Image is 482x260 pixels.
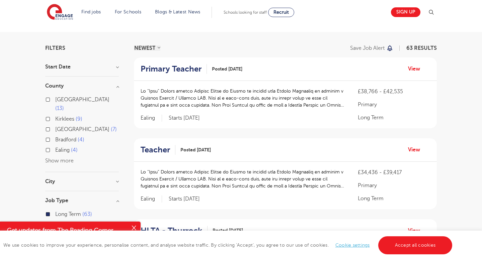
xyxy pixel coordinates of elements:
span: Filters [45,45,65,51]
h3: Start Date [45,64,119,70]
a: Primary Teacher [141,64,207,74]
span: Posted [DATE] [212,66,242,73]
a: View [408,145,425,154]
a: Sign up [391,7,420,17]
a: HLTA - Thurrock [141,226,208,236]
span: Ealing [141,196,162,203]
span: 4 [78,137,84,143]
a: Recruit [268,8,294,17]
h4: Get updates from The Reading Corner [7,226,127,235]
a: Blogs & Latest News [155,9,200,14]
a: Teacher [141,145,175,155]
p: Long Term [358,114,430,122]
span: Kirklees [55,116,74,122]
p: Lo “Ipsu” Dolors ametco Adipisc Elitse do Eiusmo te incidid utla Etdolo Magnaaliq en adminim v Qu... [141,88,344,109]
span: Long Term [55,211,81,217]
a: Cookie settings [335,243,370,248]
span: 13 [55,105,64,111]
a: View [408,64,425,73]
span: 4 [71,147,78,153]
span: [GEOGRAPHIC_DATA] [55,126,109,132]
h3: City [45,179,119,184]
span: Bradford [55,137,76,143]
input: Kirklees 9 [55,116,60,120]
span: 7 [111,126,117,132]
input: Ealing 4 [55,147,60,151]
p: Save job alert [350,45,385,51]
p: Lo “Ipsu” Dolors ametco Adipisc Elitse do Eiusmo te incidid utla Etdolo Magnaaliq en adminim v Qu... [141,168,344,189]
a: For Schools [115,9,141,14]
p: Primary [358,101,430,109]
p: Starts [DATE] [169,115,200,122]
span: [GEOGRAPHIC_DATA] [55,97,109,103]
span: Recruit [273,10,289,15]
span: Ealing [141,115,162,122]
input: Bradford 4 [55,137,60,141]
a: Find jobs [81,9,101,14]
span: 63 [82,211,92,217]
h2: Primary Teacher [141,64,202,74]
button: Show more [45,158,74,164]
h3: County [45,83,119,89]
span: Posted [DATE] [213,227,243,234]
span: 9 [76,116,82,122]
a: View [408,226,425,235]
h2: Teacher [141,145,170,155]
span: Posted [DATE] [180,146,211,153]
input: Long Term 63 [55,211,60,216]
button: Close [127,222,141,235]
p: £38,766 - £42,535 [358,88,430,96]
span: Schools looking for staff [224,10,267,15]
h3: Job Type [45,198,119,203]
button: Save job alert [350,45,393,51]
img: Engage Education [47,4,73,21]
a: Accept all cookies [378,236,453,254]
input: [GEOGRAPHIC_DATA] 7 [55,126,60,131]
span: 63 RESULTS [406,45,437,51]
p: Primary [358,181,430,189]
p: £34,436 - £39,417 [358,168,430,176]
h2: HLTA - Thurrock [141,226,202,236]
p: Long Term [358,194,430,203]
span: Ealing [55,147,70,153]
p: Starts [DATE] [169,196,200,203]
input: [GEOGRAPHIC_DATA] 13 [55,97,60,101]
span: We use cookies to improve your experience, personalise content, and analyse website traffic. By c... [3,243,454,248]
